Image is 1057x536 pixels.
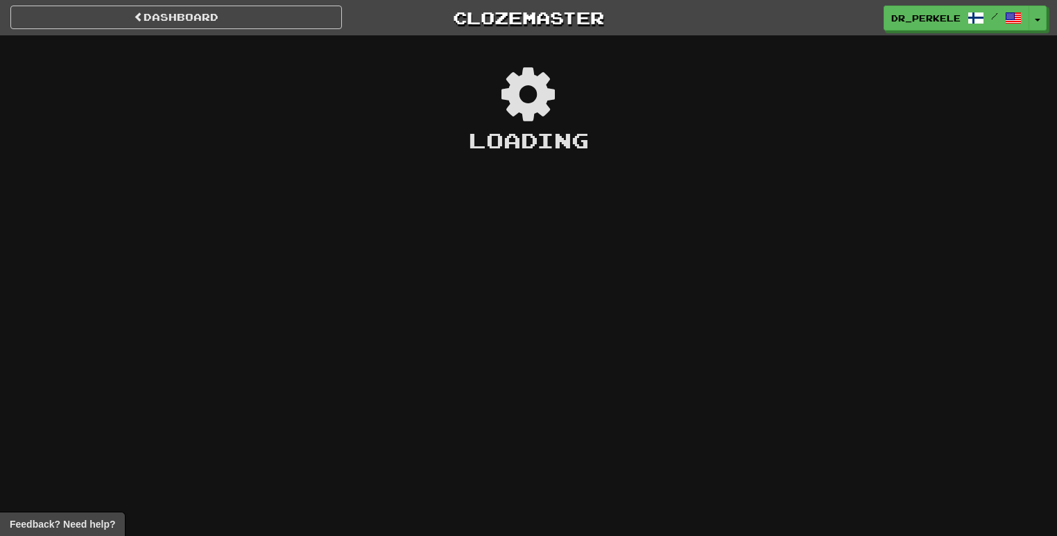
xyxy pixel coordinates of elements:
span: dr_perkele [891,12,961,24]
span: Open feedback widget [10,517,115,531]
a: Clozemaster [363,6,694,30]
a: dr_perkele / [884,6,1029,31]
a: Dashboard [10,6,342,29]
span: / [991,11,998,21]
